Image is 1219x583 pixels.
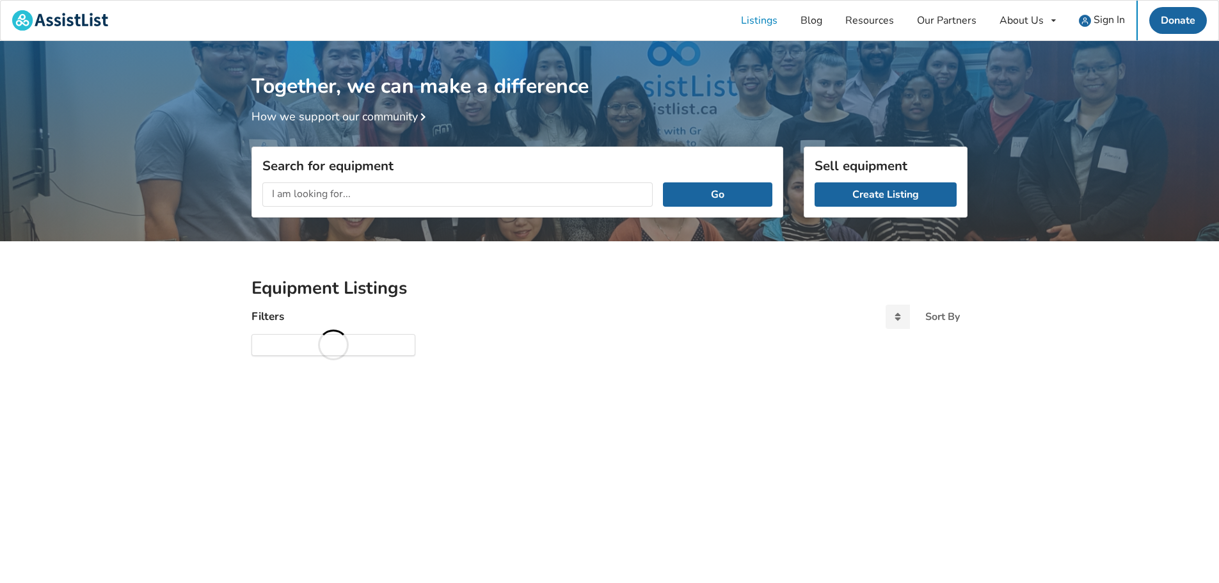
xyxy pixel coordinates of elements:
[1149,7,1207,34] a: Donate
[251,41,968,99] h1: Together, we can make a difference
[789,1,834,40] a: Blog
[251,109,431,124] a: How we support our community
[251,309,284,324] h4: Filters
[262,182,653,207] input: I am looking for...
[1094,13,1125,27] span: Sign In
[905,1,988,40] a: Our Partners
[1079,15,1091,27] img: user icon
[834,1,905,40] a: Resources
[925,312,960,322] div: Sort By
[1000,15,1044,26] div: About Us
[1067,1,1136,40] a: user icon Sign In
[262,157,772,174] h3: Search for equipment
[729,1,789,40] a: Listings
[815,157,957,174] h3: Sell equipment
[663,182,772,207] button: Go
[815,182,957,207] a: Create Listing
[12,10,108,31] img: assistlist-logo
[251,277,968,299] h2: Equipment Listings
